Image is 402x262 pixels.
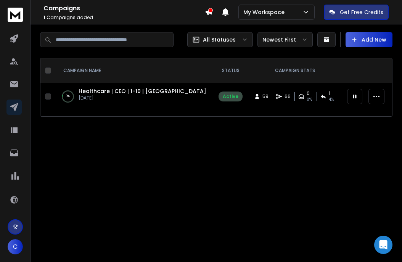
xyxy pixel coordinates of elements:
[262,93,270,100] span: 59
[54,83,214,110] td: 3%Healthcare | CEO | 1-10 | [GEOGRAPHIC_DATA][DATE]
[340,8,383,16] p: Get Free Credits
[257,32,313,47] button: Newest First
[307,96,312,103] span: 0%
[307,90,310,96] span: 0
[43,4,205,13] h1: Campaigns
[54,58,214,83] th: CAMPAIGN NAME
[214,58,247,83] th: STATUS
[8,8,23,22] img: logo
[66,93,70,100] p: 3 %
[79,95,206,101] p: [DATE]
[43,14,205,21] p: Campaigns added
[285,93,292,100] span: 66
[223,93,238,100] div: Active
[79,87,206,95] a: Healthcare | CEO | 1-10 | [GEOGRAPHIC_DATA]
[374,236,392,254] div: Open Intercom Messenger
[324,5,389,20] button: Get Free Credits
[243,8,288,16] p: My Workspace
[203,36,236,43] p: All Statuses
[329,96,334,103] span: 4 %
[8,239,23,254] button: C
[329,90,330,96] span: 1
[43,14,45,21] span: 1
[247,58,343,83] th: CAMPAIGN STATS
[346,32,392,47] button: Add New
